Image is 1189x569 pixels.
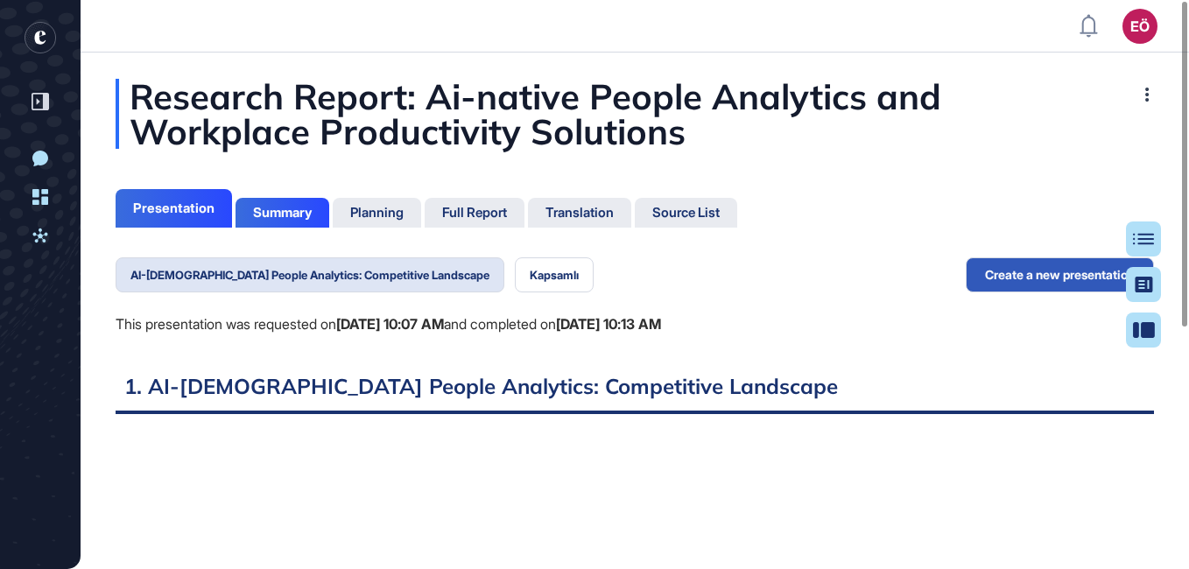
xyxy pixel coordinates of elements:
[133,200,215,216] div: Presentation
[350,205,404,221] div: Planning
[1122,9,1157,44] button: EÖ
[253,205,312,221] div: Summary
[336,315,444,333] b: [DATE] 10:07 AM
[116,313,661,336] div: This presentation was requested on and completed on
[556,315,661,333] b: [DATE] 10:13 AM
[966,257,1154,292] button: Create a new presentation
[652,205,720,221] div: Source List
[442,205,507,221] div: Full Report
[116,371,1154,414] h2: 1. AI-[DEMOGRAPHIC_DATA] People Analytics: Competitive Landscape
[116,257,504,292] button: AI-[DEMOGRAPHIC_DATA] People Analytics: Competitive Landscape
[116,79,1154,149] div: Research Report: Ai-native People Analytics and Workplace Productivity Solutions
[25,22,56,53] div: entrapeer-logo
[545,205,614,221] div: Translation
[515,257,594,292] button: Kapsamlı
